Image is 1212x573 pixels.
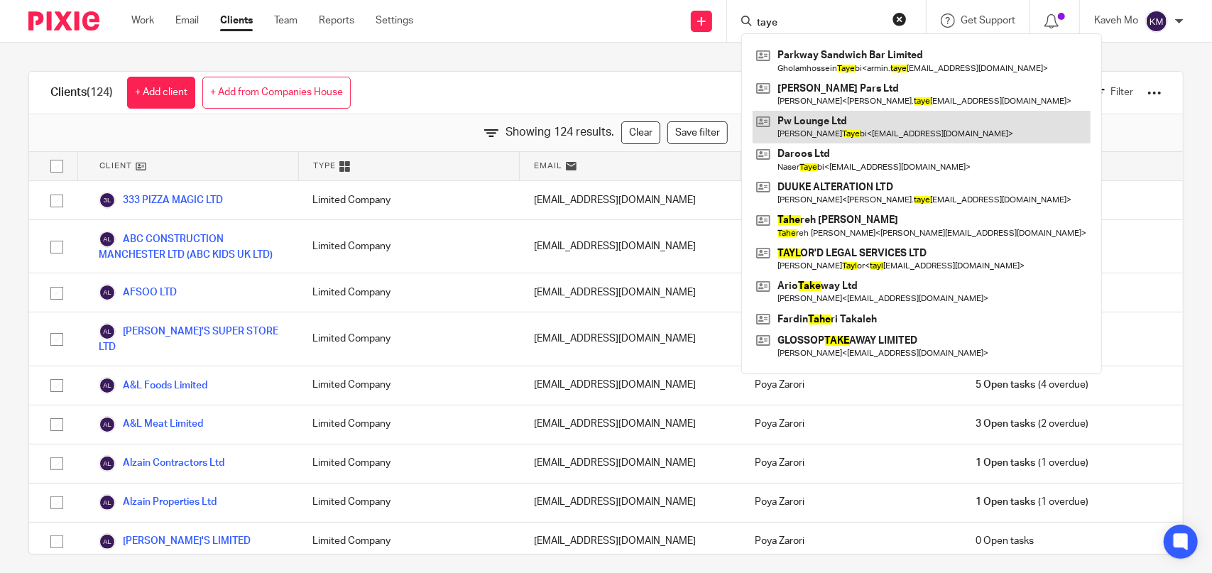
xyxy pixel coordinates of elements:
[99,192,223,209] a: 333 PIZZA MAGIC LTD
[976,378,1036,392] span: 5 Open tasks
[298,484,519,522] div: Limited Company
[298,312,519,365] div: Limited Company
[741,523,961,561] div: Poya Zarori
[99,231,284,262] a: ABC CONSTRUCTION MANCHESTER LTD (ABC KIDS UK LTD)
[298,181,519,219] div: Limited Company
[1145,10,1168,33] img: svg%3E
[99,377,207,394] a: A&L Foods Limited
[127,77,195,109] a: + Add client
[741,405,961,444] div: Poya Zarori
[520,312,741,365] div: [EMAIL_ADDRESS][DOMAIN_NAME]
[298,444,519,483] div: Limited Company
[175,13,199,28] a: Email
[99,323,116,340] img: svg%3E
[976,417,1088,431] span: (2 overdue)
[131,13,154,28] a: Work
[520,444,741,483] div: [EMAIL_ADDRESS][DOMAIN_NAME]
[298,220,519,273] div: Limited Company
[520,220,741,273] div: [EMAIL_ADDRESS][DOMAIN_NAME]
[376,13,413,28] a: Settings
[520,366,741,405] div: [EMAIL_ADDRESS][DOMAIN_NAME]
[520,181,741,219] div: [EMAIL_ADDRESS][DOMAIN_NAME]
[202,77,351,109] a: + Add from Companies House
[1110,87,1133,97] span: Filter
[274,13,297,28] a: Team
[1094,13,1138,28] p: Kaveh Mo
[99,416,203,433] a: A&L Meat Limited
[99,416,116,433] img: svg%3E
[976,495,1088,509] span: (1 overdue)
[99,533,116,550] img: svg%3E
[520,405,741,444] div: [EMAIL_ADDRESS][DOMAIN_NAME]
[313,160,336,172] span: Type
[50,85,113,100] h1: Clients
[520,484,741,522] div: [EMAIL_ADDRESS][DOMAIN_NAME]
[741,484,961,522] div: Poya Zarori
[43,153,70,180] input: Select all
[99,192,116,209] img: svg%3E
[667,121,728,144] a: Save filter
[976,456,1036,470] span: 1 Open tasks
[976,456,1088,470] span: (1 overdue)
[99,284,177,301] a: AFSOO LTD
[298,523,519,561] div: Limited Company
[319,13,354,28] a: Reports
[976,378,1088,392] span: (4 overdue)
[741,444,961,483] div: Poya Zarori
[520,523,741,561] div: [EMAIL_ADDRESS][DOMAIN_NAME]
[220,13,253,28] a: Clients
[741,366,961,405] div: Poya Zarori
[892,12,907,26] button: Clear
[99,494,116,511] img: svg%3E
[99,533,251,550] a: [PERSON_NAME]'S LIMITED
[755,17,883,30] input: Search
[976,534,1034,548] span: 0 Open tasks
[506,124,614,141] span: Showing 124 results.
[961,16,1015,26] span: Get Support
[99,455,116,472] img: svg%3E
[99,284,116,301] img: svg%3E
[99,160,132,172] span: Client
[99,377,116,394] img: svg%3E
[99,455,224,472] a: Alzain Contractors Ltd
[520,273,741,312] div: [EMAIL_ADDRESS][DOMAIN_NAME]
[298,405,519,444] div: Limited Company
[534,160,562,172] span: Email
[298,366,519,405] div: Limited Company
[99,494,217,511] a: Alzain Properties Ltd
[87,87,113,98] span: (124)
[99,323,284,354] a: [PERSON_NAME]'S SUPER STORE LTD
[99,231,116,248] img: svg%3E
[298,273,519,312] div: Limited Company
[28,11,99,31] img: Pixie
[976,417,1036,431] span: 3 Open tasks
[621,121,660,144] a: Clear
[976,495,1036,509] span: 1 Open tasks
